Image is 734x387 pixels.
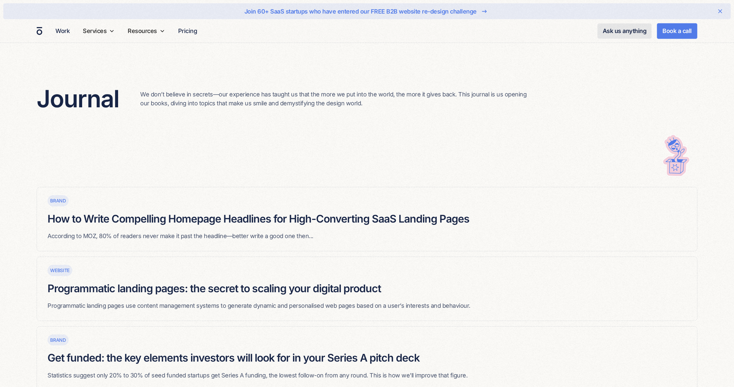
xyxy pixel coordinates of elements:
[50,197,66,204] div: Brand
[37,27,42,35] a: home
[244,7,477,16] div: Join 60+ SaaS startups who have entered our FREE B2B website re-design challenge
[53,24,72,37] a: Work
[80,19,117,43] div: Services
[48,371,467,380] p: Statistics suggest only 20% to 30% of seed funded startups get Series A funding, the lowest follo...
[48,301,470,310] p: Programmatic landing pages use content management systems to generate dynamic and personalised we...
[50,267,70,274] div: Website
[48,231,469,240] p: According to MOZ, 80% of readers never make it past the headline––better write a good one then...
[176,24,200,37] a: Pricing
[140,90,530,108] p: We don’t believe in secrets—our experience has taught us that the more we put into the world, the...
[24,6,710,17] a: Join 60+ SaaS startups who have entered our FREE B2B website re-design challenge
[128,26,157,35] div: Resources
[48,281,470,296] h5: Programmatic landing pages: the secret to scaling your digital product
[37,257,697,321] a: WebsiteProgrammatic landing pages: the secret to scaling your digital productProgrammatic landing...
[597,23,652,39] a: Ask us anything
[37,85,119,113] h2: Journal
[657,23,697,39] a: Book a call
[125,19,168,43] div: Resources
[48,212,469,227] h5: How to Write Compelling Homepage Headlines for High-Converting SaaS Landing Pages
[83,26,107,35] div: Services
[50,336,66,343] div: Brand
[37,187,697,251] a: BrandHow to Write Compelling Homepage Headlines for High-Converting SaaS Landing PagesAccording t...
[48,351,467,366] h5: Get funded: the key elements investors will look for in your Series A pitch deck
